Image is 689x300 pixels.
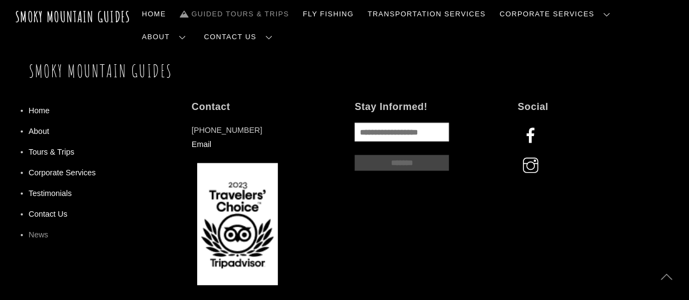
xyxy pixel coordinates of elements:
[517,161,547,170] a: instagram
[175,3,293,26] a: Guided Tours & Trips
[138,3,170,26] a: Home
[517,101,660,113] h4: Social
[192,123,334,152] p: [PHONE_NUMBER]
[192,101,334,113] h4: Contact
[363,3,490,26] a: Transportation Services
[517,131,547,140] a: facebook
[200,26,281,48] a: Contact Us
[29,60,173,82] a: Smoky Mountain Guides
[495,3,619,26] a: Corporate Services
[192,140,211,149] a: Email
[298,3,358,26] a: Fly Fishing
[355,101,497,113] h4: Stay Informed!
[29,230,48,239] a: News
[29,148,75,156] a: Tours & Trips
[29,127,50,136] a: About
[138,26,194,48] a: About
[29,168,96,177] a: Corporate Services
[29,189,72,198] a: Testimonials
[29,210,68,218] a: Contact Us
[29,106,50,115] a: Home
[15,8,131,26] a: Smoky Mountain Guides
